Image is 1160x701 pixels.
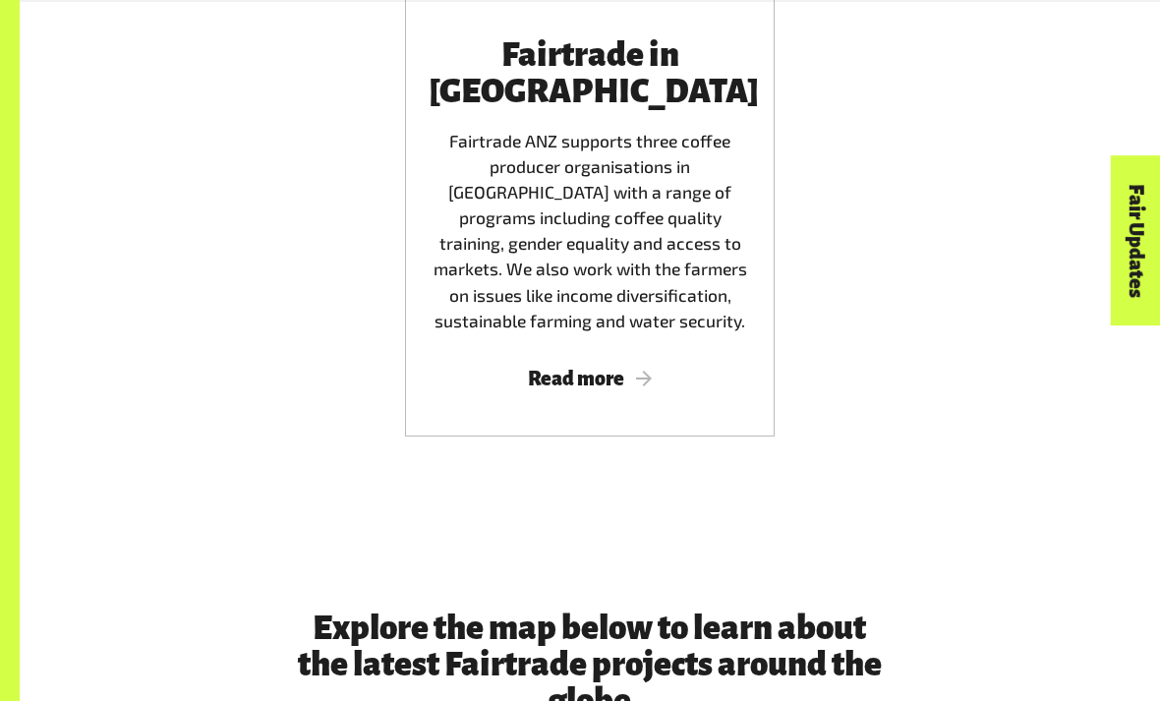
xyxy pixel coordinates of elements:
div: Fairtrade ANZ supports three coffee producer organisations in [GEOGRAPHIC_DATA] with a range of p... [429,36,751,333]
h3: Fairtrade in [GEOGRAPHIC_DATA] [429,36,751,109]
span: Read more [429,368,751,389]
